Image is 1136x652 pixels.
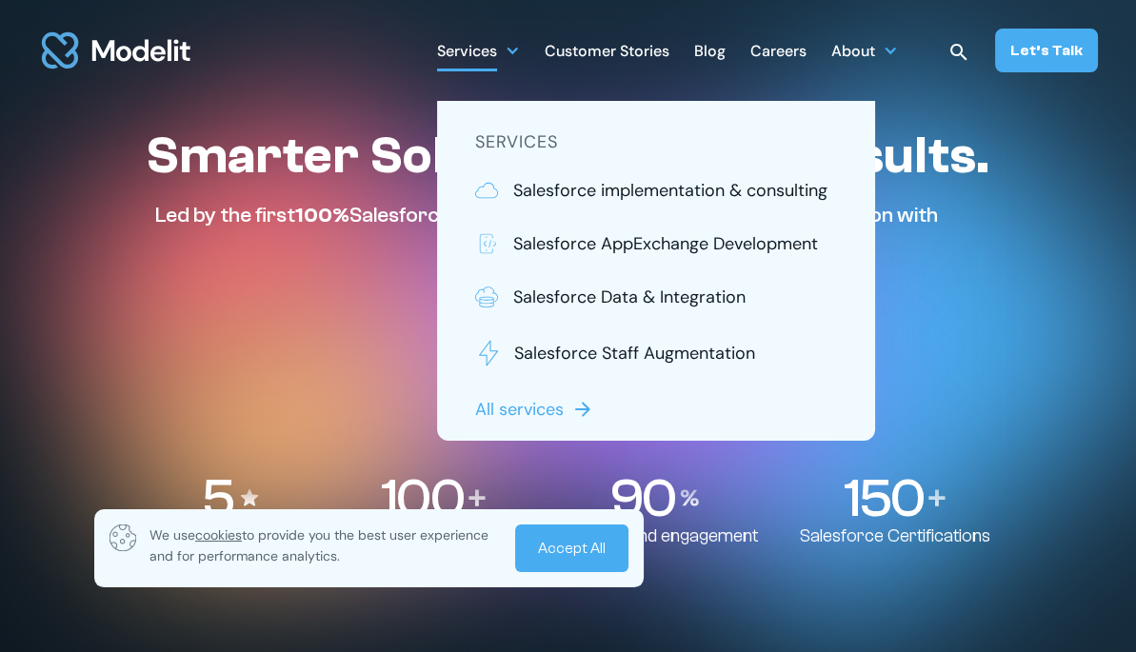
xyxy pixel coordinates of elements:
[549,525,758,547] p: Clients extend engagement
[475,129,837,155] h5: SERVICES
[475,397,564,422] p: All services
[475,397,598,422] a: All services
[694,31,726,69] a: Blog
[475,231,837,256] a: Salesforce AppExchange Development
[146,203,947,253] p: Led by the first Salesforce AI-Certified team. Schedule a free consultation with one of our experts.
[571,398,594,421] img: arrow
[514,341,755,366] p: Salesforce Staff Augmentation
[149,524,502,566] p: We use to provide you the best user experience and for performance analytics.
[475,285,837,309] a: Salesforce Data & Integration
[437,31,520,69] div: Services
[437,101,875,441] nav: Services
[844,471,923,525] p: 150
[831,31,898,69] div: About
[513,285,746,309] p: Salesforce Data & Integration
[146,125,989,188] h1: Smarter Solutions. Faster Results.
[238,486,261,509] img: Stars
[38,21,194,80] a: home
[750,34,807,71] div: Careers
[928,489,946,506] img: Plus
[475,338,837,368] a: Salesforce Staff Augmentation
[38,21,194,80] img: modelit logo
[1010,40,1083,61] div: Let’s Talk
[195,526,242,543] span: cookies
[609,471,674,525] p: 90
[694,34,726,71] div: Blog
[475,178,837,203] a: Salesforce implementation & consulting
[380,471,463,525] p: 100
[437,34,497,71] div: Services
[295,203,349,227] span: 100%
[515,524,628,572] a: Accept All
[468,489,486,506] img: Plus
[680,489,699,506] img: Percentage
[750,31,807,69] a: Careers
[800,525,990,547] p: Salesforce Certifications
[831,34,875,71] div: About
[995,29,1098,72] a: Let’s Talk
[513,231,818,256] p: Salesforce AppExchange Development
[545,31,669,69] a: Customer Stories
[202,471,232,525] p: 5
[513,178,827,203] p: Salesforce implementation & consulting
[545,34,669,71] div: Customer Stories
